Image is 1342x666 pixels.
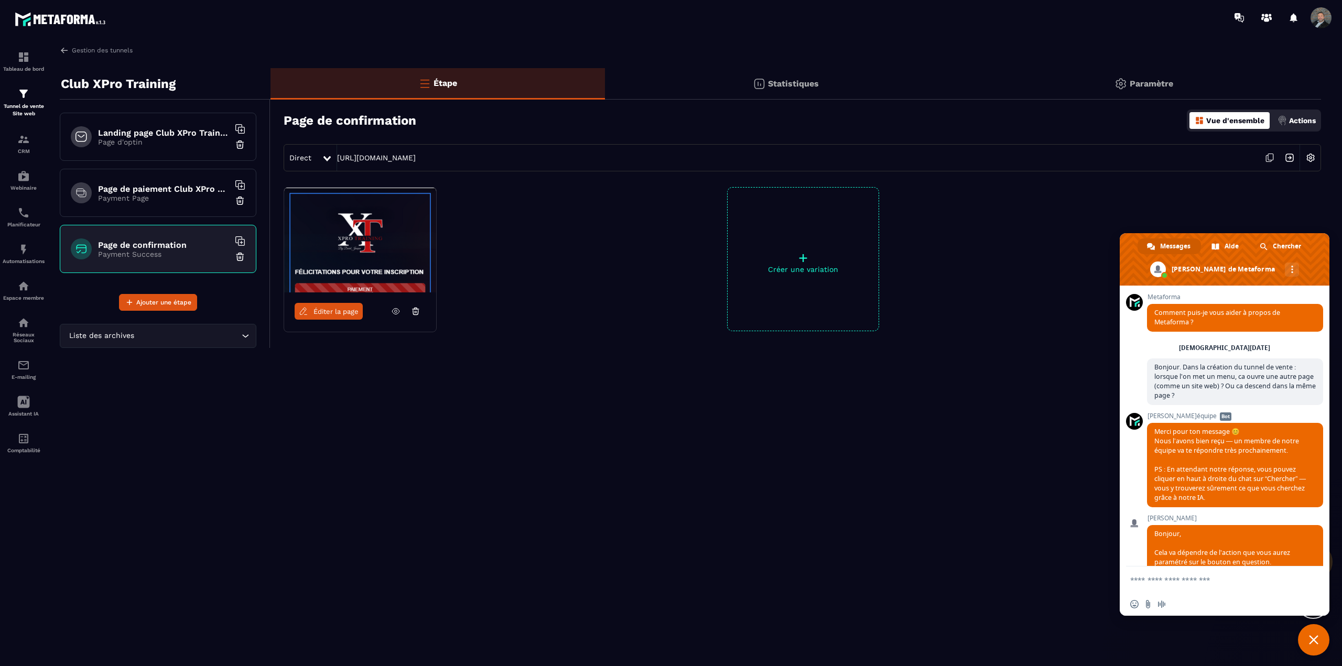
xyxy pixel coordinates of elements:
[3,43,45,80] a: formationformationTableau de bord
[3,185,45,191] p: Webinaire
[1130,600,1139,608] span: Insérer un emoji
[1130,575,1296,585] textarea: Entrez votre message...
[1250,238,1312,254] div: Chercher
[136,297,191,308] span: Ajouter une étape
[1195,116,1204,125] img: dashboard-orange.40269519.svg
[1225,238,1239,254] span: Aide
[284,113,416,128] h3: Page de confirmation
[284,188,436,292] img: image
[235,195,245,206] img: trash
[61,73,176,94] p: Club XPro Training
[3,272,45,309] a: automationsautomationsEspace membre
[1289,116,1316,125] p: Actions
[1154,308,1280,326] span: Comment puis-je vous aider à propos de Metaforma ?
[1206,116,1264,125] p: Vue d'ensemble
[17,88,30,100] img: formation
[313,308,359,315] span: Éditer la page
[17,133,30,146] img: formation
[3,447,45,453] p: Comptabilité
[17,51,30,63] img: formation
[60,46,69,55] img: arrow
[728,250,879,265] p: +
[3,309,45,351] a: social-networksocial-networkRéseaux Sociaux
[119,294,197,311] button: Ajouter une étape
[1280,148,1300,168] img: arrow-next.bcc2205e.svg
[753,78,765,90] img: stats.20deebd0.svg
[60,46,133,55] a: Gestion des tunnels
[289,154,311,162] span: Direct
[1301,148,1321,168] img: setting-w.858f3a88.svg
[1154,427,1306,502] span: Merci pour ton message 😊 Nous l’avons bien reçu — un membre de notre équipe va te répondre très p...
[3,411,45,417] p: Assistant IA
[1138,238,1201,254] div: Messages
[337,154,416,162] a: [URL][DOMAIN_NAME]
[728,265,879,274] p: Créer une variation
[1273,238,1301,254] span: Chercher
[3,103,45,117] p: Tunnel de vente Site web
[418,77,431,90] img: bars-o.4a397970.svg
[768,79,819,89] p: Statistiques
[1154,363,1316,400] span: Bonjour. Dans la création du tunnel de vente : lorsque l'on met un menu, ca ouvre une autre page ...
[1278,116,1287,125] img: actions.d6e523a2.png
[17,316,30,329] img: social-network
[3,295,45,301] p: Espace membre
[136,330,239,342] input: Search for option
[1114,78,1127,90] img: setting-gr.5f69749f.svg
[3,388,45,424] a: Assistant IA
[1285,263,1299,277] div: Autres canaux
[3,235,45,272] a: automationsautomationsAutomatisations
[17,359,30,372] img: email
[1179,345,1270,351] div: [DEMOGRAPHIC_DATA][DATE]
[1202,238,1249,254] div: Aide
[1298,624,1329,656] div: Fermer le chat
[98,250,229,258] p: Payment Success
[1130,79,1173,89] p: Paramètre
[17,243,30,256] img: automations
[1144,600,1152,608] span: Envoyer un fichier
[3,258,45,264] p: Automatisations
[295,303,363,320] a: Éditer la page
[60,324,256,348] div: Search for option
[1220,412,1231,421] span: Bot
[3,66,45,72] p: Tableau de bord
[1160,238,1191,254] span: Messages
[3,351,45,388] a: emailemailE-mailing
[3,424,45,461] a: accountantaccountantComptabilité
[1154,529,1309,623] span: Bonjour, Cela va dépendre de l'action que vous aurez paramétré sur le bouton en question. Vous po...
[98,128,229,138] h6: Landing page Club XPro Training
[3,222,45,227] p: Planificateur
[15,9,109,29] img: logo
[1157,600,1166,608] span: Message audio
[3,162,45,199] a: automationsautomationsWebinaire
[1147,515,1323,522] span: [PERSON_NAME]
[3,199,45,235] a: schedulerschedulerPlanificateur
[98,240,229,250] h6: Page de confirmation
[3,374,45,380] p: E-mailing
[98,194,229,202] p: Payment Page
[17,280,30,292] img: automations
[235,139,245,150] img: trash
[434,78,457,88] p: Étape
[1147,293,1323,301] span: Metaforma
[3,125,45,162] a: formationformationCRM
[98,138,229,146] p: Page d'optin
[17,170,30,182] img: automations
[67,330,136,342] span: Liste des archives
[17,432,30,445] img: accountant
[235,252,245,262] img: trash
[3,148,45,154] p: CRM
[98,184,229,194] h6: Page de paiement Club XPro Training
[17,206,30,219] img: scheduler
[1147,412,1323,420] span: [PERSON_NAME]équipe
[3,80,45,125] a: formationformationTunnel de vente Site web
[3,332,45,343] p: Réseaux Sociaux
